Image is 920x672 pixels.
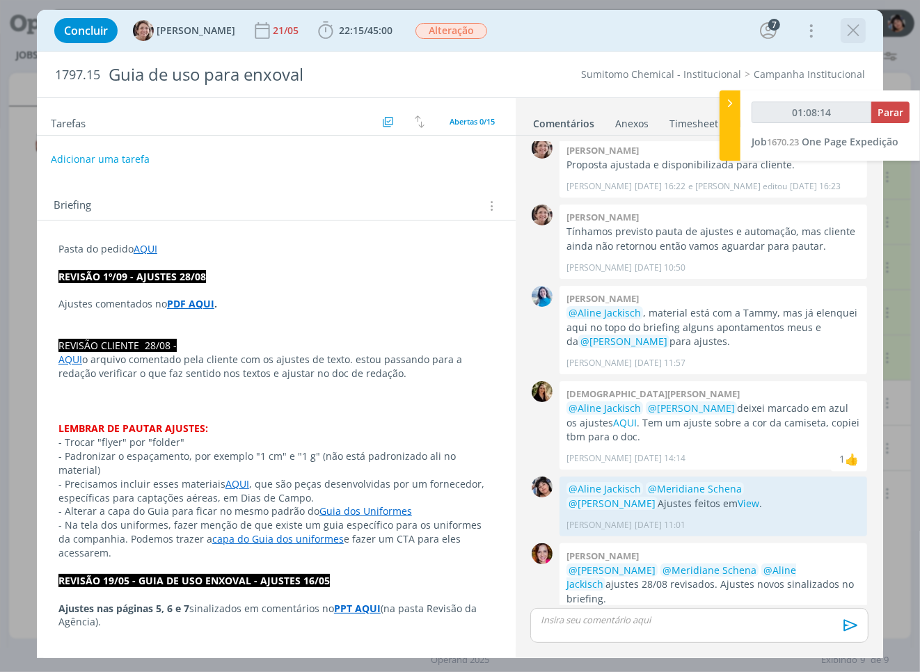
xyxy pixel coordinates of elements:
[566,306,860,349] p: , material está com a Tammy, mas já elenquei aqui no topo do briefing alguns apontamentos meus e ...
[415,23,487,39] span: Alteração
[790,180,841,193] span: [DATE] 16:23
[532,286,553,307] img: E
[635,180,685,193] span: [DATE] 16:22
[566,211,639,223] b: [PERSON_NAME]
[738,497,759,510] a: View
[58,435,494,449] p: - Trocar "flyer" por "folder"
[225,477,249,490] a: AQUI
[839,451,845,466] div: 1
[569,482,641,495] span: @Aline Jackisch
[214,297,217,310] strong: .
[845,451,859,467] div: Meridiane Schena
[319,504,412,518] a: Guia dos Uniformes
[566,482,860,511] p: Ajustes feitos em .
[566,563,860,606] p: ajustes 28/08 revisados. Ajustes novos sinalizados no briefing.
[871,102,910,123] button: Parar
[58,518,494,560] p: - Na tela dos uniformes, fazer menção de que existe um guia específico para os uniformes da compa...
[580,335,667,348] span: @[PERSON_NAME]
[315,19,396,42] button: 22:15/45:00
[167,297,214,310] a: PDF AQUI
[133,20,235,41] button: A[PERSON_NAME]
[635,357,685,369] span: [DATE] 11:57
[566,401,860,444] p: deixei marcado em azul os ajustes . Tem um ajuste sobre a cor da camiseta, copiei tbm para o doc.
[635,519,685,531] span: [DATE] 11:01
[757,19,779,42] button: 7
[273,26,301,35] div: 21/05
[58,270,206,283] strong: REVISÃO 1º/09 - AJUSTES 28/08
[566,262,632,274] p: [PERSON_NAME]
[58,504,494,518] p: - Alterar a capa do Guia para ficar no mesmo padrão do
[58,602,494,630] p: sinalizados em comentários no (na pasta Revisão da Agência).
[134,242,157,255] a: AQUI
[54,197,91,215] span: Briefing
[51,113,86,130] span: Tarefas
[615,117,649,131] div: Anexos
[133,20,154,41] img: A
[566,158,860,172] p: Proposta ajustada e disponibilizada para cliente.
[450,116,495,127] span: Abertas 0/15
[802,135,898,148] span: One Page Expedição
[339,24,364,37] span: 22:15
[58,602,189,615] strong: Ajustes nas páginas 5, 6 e 7
[581,67,741,81] a: Sumitomo Chemical - Institucional
[64,25,108,36] span: Concluir
[212,532,344,545] a: capa do Guia dos uniformes
[58,339,177,352] span: REVISÃO CLIENTE 28/08 -
[58,449,494,477] p: - Padronizar o espaçamento, por exemplo "1 cm" e "1 g" (não está padronizado ali no material)
[532,205,553,225] img: A
[566,550,639,562] b: [PERSON_NAME]
[566,387,740,400] b: [DEMOGRAPHIC_DATA][PERSON_NAME]
[569,497,656,510] span: @[PERSON_NAME]
[688,180,787,193] span: e [PERSON_NAME] editou
[103,58,522,92] div: Guia de uso para enxoval
[566,563,796,591] span: @Aline Jackisch
[648,482,742,495] span: @Meridiane Schena
[58,353,82,366] a: AQUI
[669,111,719,131] a: Timesheet
[752,135,898,148] a: Job1670.23One Page Expedição
[415,22,488,40] button: Alteração
[635,452,685,465] span: [DATE] 14:14
[663,563,756,577] span: @Meridiane Schena
[58,422,208,435] strong: LEMBRAR DE PAUTAR AJUSTES:
[566,225,860,253] p: Tínhamos previsto pauta de ajustes e automação, mas cliente ainda não retornou então vamos aguard...
[566,357,632,369] p: [PERSON_NAME]
[566,180,632,193] p: [PERSON_NAME]
[648,401,735,415] span: @[PERSON_NAME]
[364,24,367,37] span: /
[878,106,903,119] span: Parar
[58,353,494,381] p: o arquivo comentado pela cliente com os ajustes de texto. estou passando para a redação verificar...
[768,19,780,31] div: 7
[58,477,494,505] p: - Precisamos incluir esses materiais , que são peças desenvolvidas por um fornecedor, específicas...
[566,144,639,157] b: [PERSON_NAME]
[532,138,553,159] img: A
[566,292,639,305] b: [PERSON_NAME]
[532,381,553,402] img: C
[334,602,381,615] a: PPT AQUI
[58,242,494,256] p: Pasta do pedido
[635,262,685,274] span: [DATE] 10:50
[566,519,632,531] p: [PERSON_NAME]
[55,67,100,83] span: 1797.15
[569,306,641,319] span: @Aline Jackisch
[613,416,637,429] a: AQUI
[569,563,656,577] span: @[PERSON_NAME]
[58,643,494,657] p: --------------------------
[532,111,595,131] a: Comentários
[58,297,494,311] p: Ajustes comentados no
[54,18,118,43] button: Concluir
[532,477,553,497] img: E
[767,136,799,148] span: 1670.23
[754,67,865,81] a: Campanha Institucional
[37,10,883,658] div: dialog
[58,574,330,587] strong: REVISÃO 19/05 - GUIA DE USO ENXOVAL - AJUSTES 16/05
[415,115,425,128] img: arrow-down-up.svg
[532,543,553,564] img: B
[566,452,632,465] p: [PERSON_NAME]
[569,401,641,415] span: @Aline Jackisch
[367,24,392,37] span: 45:00
[50,147,150,172] button: Adicionar uma tarefa
[157,26,235,35] span: [PERSON_NAME]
